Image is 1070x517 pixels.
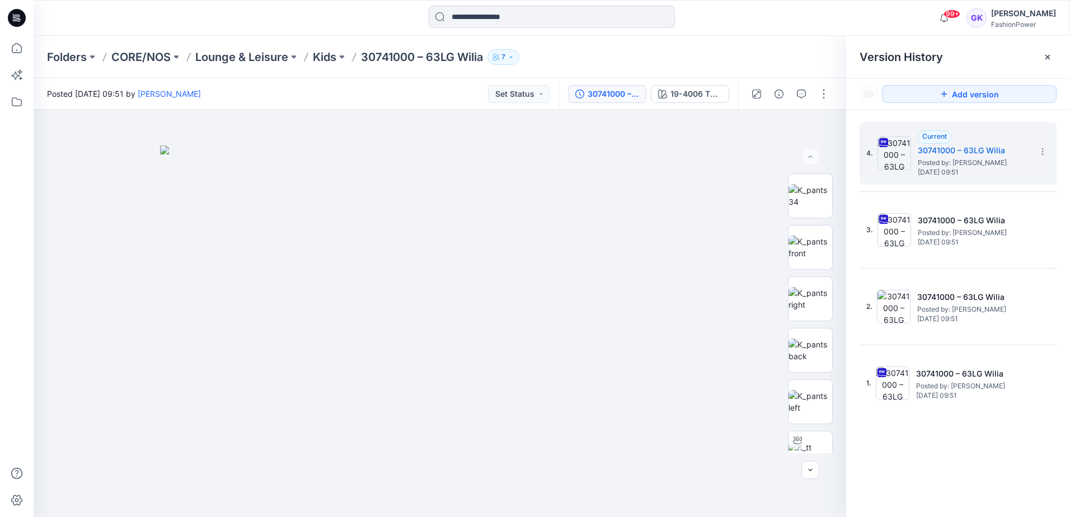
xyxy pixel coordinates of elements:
img: eyJhbGciOiJIUzI1NiIsImtpZCI6IjAiLCJzbHQiOiJzZXMiLCJ0eXAiOiJKV1QifQ.eyJkYXRhIjp7InR5cGUiOiJzdG9yYW... [160,145,720,517]
img: 30741000 – 63LG Wilia [877,213,911,247]
h5: 30741000 – 63LG Wilia [918,214,1030,227]
a: Lounge & Leisure [195,49,288,65]
span: Posted [DATE] 09:51 by [47,88,201,100]
img: K_pants front [789,236,832,259]
span: Posted by: Olga Brooke [917,304,1029,315]
img: 30741000 – 63LG Wilia [877,290,911,323]
span: 3. [866,225,873,235]
button: Show Hidden Versions [860,85,877,103]
span: 99+ [944,10,960,18]
h5: 30741000 – 63LG Wilia [918,144,1030,157]
button: Add version [882,85,1057,103]
span: Posted by: Olga Brooke [918,157,1030,168]
p: 30741000 – 63LG Wilia [361,49,483,65]
button: Details [770,85,788,103]
a: Kids [313,49,336,65]
span: 2. [866,302,872,312]
img: K_tt pants [789,441,832,465]
h5: 30741000 – 63LG Wilia [917,290,1029,304]
div: 19-4006 TPG Caviar [670,88,722,100]
h5: 30741000 – 63LG Wilia [916,367,1028,380]
img: K_pants right [789,287,832,311]
div: FashionPower [991,20,1056,29]
div: GK [966,8,987,28]
button: 7 [487,49,519,65]
span: Posted by: Olga Brooke [916,380,1028,392]
button: 30741000 – 63LG Wilia [568,85,646,103]
span: [DATE] 09:51 [918,168,1030,176]
a: CORE/NOS [111,49,171,65]
img: 30741000 – 63LG Wilia [876,366,909,400]
span: 1. [866,378,871,388]
span: Current [922,132,947,140]
span: [DATE] 09:51 [916,392,1028,399]
a: [PERSON_NAME] [138,89,201,98]
button: 19-4006 TPG Caviar [651,85,729,103]
img: K_pants left [789,390,832,413]
span: Posted by: Olga Brooke [918,227,1030,238]
img: 30741000 – 63LG Wilia [877,137,911,170]
a: Folders [47,49,87,65]
img: K_pants 34 [789,184,832,208]
p: 7 [501,51,505,63]
span: [DATE] 09:51 [917,315,1029,323]
div: 30741000 – 63LG Wilia [588,88,639,100]
span: Version History [860,50,943,64]
span: [DATE] 09:51 [918,238,1030,246]
div: [PERSON_NAME] [991,7,1056,20]
span: 4. [866,148,873,158]
button: Close [1043,53,1052,62]
img: K_pants back [789,339,832,362]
